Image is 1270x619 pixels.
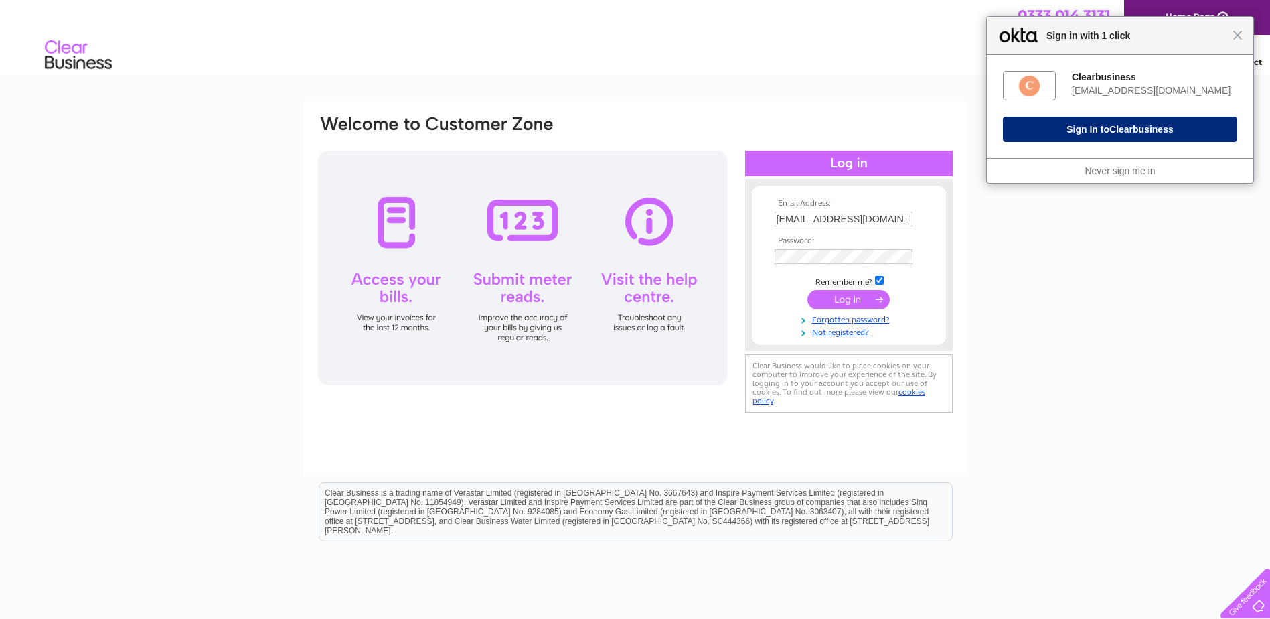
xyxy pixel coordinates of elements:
img: fs01h4bjauqsmGaKP358 [1018,74,1041,98]
a: 0333 014 3131 [1018,7,1110,23]
a: cookies policy [752,387,925,405]
span: Close [1233,30,1243,40]
span: Clearbusiness [1109,124,1174,135]
a: Blog [1202,57,1221,67]
th: Email Address: [771,199,927,208]
input: Submit [807,290,890,309]
th: Password: [771,236,927,246]
a: Water [1083,57,1108,67]
button: Sign In toClearbusiness [1003,117,1237,142]
a: Forgotten password? [775,312,927,325]
span: Sign in with 1 click [1040,27,1233,44]
div: Clear Business is a trading name of Verastar Limited (registered in [GEOGRAPHIC_DATA] No. 3667643... [319,7,952,65]
td: Remember me? [771,274,927,287]
a: Telecoms [1154,57,1194,67]
a: Contact [1229,57,1262,67]
img: logo.png [44,35,112,76]
div: Clear Business would like to place cookies on your computer to improve your experience of the sit... [745,354,953,413]
a: Not registered? [775,325,927,338]
a: Energy [1116,57,1145,67]
div: Clearbusiness [1072,71,1237,83]
div: [EMAIL_ADDRESS][DOMAIN_NAME] [1072,84,1237,96]
a: Never sign me in [1085,165,1155,176]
